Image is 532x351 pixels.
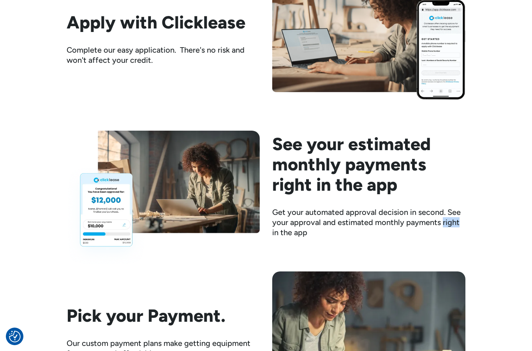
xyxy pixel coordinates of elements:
[67,131,260,266] img: woodworker looking at her laptop
[9,331,21,342] button: Consent Preferences
[272,134,465,195] h2: See your estimated monthly payments right in the app
[272,207,465,238] div: Get your automated approval decision in second. See your approval and estimated monthly payments ...
[67,12,260,32] h2: Apply with Clicklease
[67,45,260,65] div: Complete our easy application. There's no risk and won't affect your credit.
[9,331,21,342] img: Revisit consent button
[67,305,260,326] h2: Pick your Payment.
